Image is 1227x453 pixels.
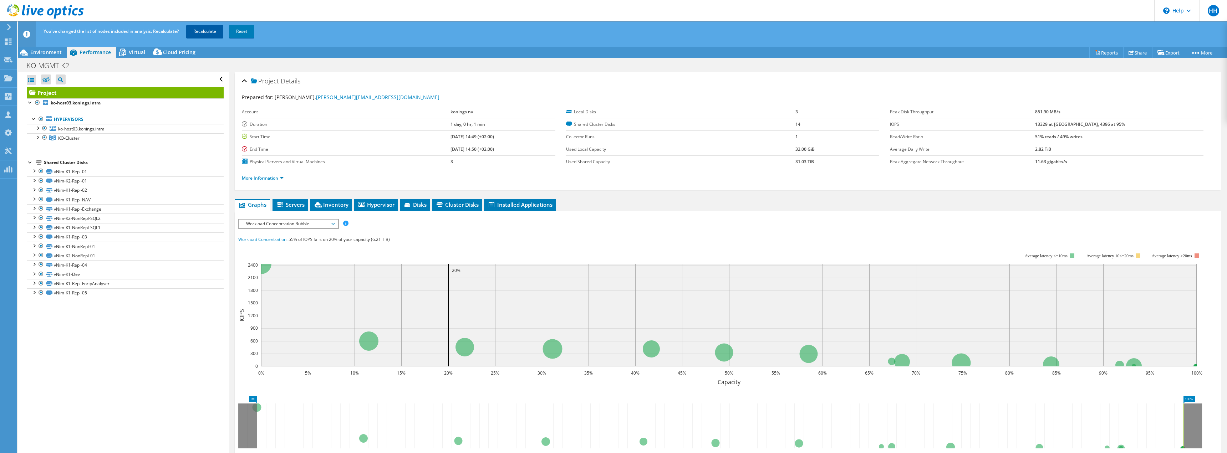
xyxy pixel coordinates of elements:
text: 55% [772,370,780,376]
text: 15% [397,370,406,376]
span: Installed Applications [488,201,553,208]
span: Workload Concentration: [238,236,287,242]
span: [PERSON_NAME], [275,94,439,101]
span: Details [281,77,300,85]
span: 55% of IOPS falls on 20% of your capacity (6.21 TiB) [289,236,390,242]
text: 20% [452,267,460,273]
a: ko-host03.konings.intra [27,124,224,133]
text: 75% [958,370,967,376]
text: 25% [491,370,499,376]
b: 11.63 gigabits/s [1035,159,1067,165]
h1: KO-MGMT-K2 [23,62,80,70]
label: Shared Cluster Disks [566,121,796,128]
text: 35% [584,370,593,376]
svg: \n [1163,7,1170,14]
b: 1 day, 0 hr, 1 min [450,121,485,127]
span: Performance [80,49,111,56]
text: 90% [1099,370,1108,376]
b: 1 [795,134,798,140]
label: End Time [242,146,450,153]
b: 2.82 TiB [1035,146,1051,152]
b: 13329 at [GEOGRAPHIC_DATA], 4396 at 95% [1035,121,1125,127]
a: vNim-K1-NonRepl-SQL1 [27,223,224,232]
text: 85% [1052,370,1061,376]
label: Local Disks [566,108,796,115]
span: Project [251,78,279,85]
b: ko-host03.konings.intra [51,100,101,106]
a: vNim-K1-Repl-03 [27,232,224,242]
b: 32.00 GiB [795,146,815,152]
a: ko-host03.konings.intra [27,98,224,108]
label: Peak Aggregate Network Throughput [890,158,1035,165]
text: 1800 [248,287,258,293]
text: 10% [350,370,359,376]
label: Read/Write Ratio [890,133,1035,140]
span: HH [1208,5,1219,16]
b: [DATE] 14:50 (+02:00) [450,146,494,152]
text: 45% [678,370,686,376]
span: KO-Cluster [58,135,80,141]
span: Servers [276,201,305,208]
text: 65% [865,370,874,376]
span: Cluster Disks [436,201,479,208]
text: 100% [1191,370,1202,376]
span: Workload Concentration Bubble [243,220,334,228]
div: Shared Cluster Disks [44,158,224,167]
text: Capacity [718,378,741,386]
span: Cloud Pricing [163,49,195,56]
a: KO-Cluster [27,133,224,143]
text: 0% [258,370,264,376]
text: 1500 [248,300,258,306]
a: Export [1152,47,1185,58]
text: 5% [305,370,311,376]
label: Duration [242,121,450,128]
tspan: Average latency 10<=20ms [1086,253,1134,258]
a: vNim-K1-Repl-02 [27,186,224,195]
a: vNim-K1-Repl-FortyAnalyser [27,279,224,288]
text: 40% [631,370,640,376]
a: Hypervisors [27,115,224,124]
text: 20% [444,370,453,376]
text: 50% [725,370,733,376]
text: 95% [1146,370,1154,376]
b: 31.03 TiB [795,159,814,165]
label: Average Daily Write [890,146,1035,153]
text: 2400 [248,262,258,268]
b: 14 [795,121,800,127]
a: Share [1123,47,1152,58]
a: vNim-K2-NonRepl-SQL2 [27,213,224,223]
label: IOPS [890,121,1035,128]
b: 3 [795,109,798,115]
a: vNim-K1-Repl-NAV [27,195,224,204]
a: vNim-K1-Repl-04 [27,260,224,269]
a: [PERSON_NAME][EMAIL_ADDRESS][DOMAIN_NAME] [316,94,439,101]
b: 3 [450,159,453,165]
a: Reports [1089,47,1124,58]
text: 0 [255,363,258,369]
text: 600 [250,338,258,344]
a: Recalculate [186,25,223,38]
span: Virtual [129,49,145,56]
span: Environment [30,49,62,56]
span: Disks [403,201,427,208]
a: Reset [229,25,254,38]
a: vNim-K2-NonRepl-01 [27,251,224,260]
a: Project [27,87,224,98]
label: Collector Runs [566,133,796,140]
text: IOPS [238,309,246,321]
b: 851.90 MB/s [1035,109,1060,115]
a: vNim-K1-NonRepl-01 [27,242,224,251]
text: 70% [912,370,920,376]
label: Peak Disk Throughput [890,108,1035,115]
span: ko-host03.konings.intra [58,126,105,132]
text: Average latency >20ms [1152,253,1192,258]
span: Graphs [238,201,266,208]
a: vNim-K1-Repl-Exchange [27,204,224,213]
text: 300 [250,350,258,356]
label: Physical Servers and Virtual Machines [242,158,450,165]
label: Start Time [242,133,450,140]
tspan: Average latency <=10ms [1025,253,1068,258]
text: 30% [538,370,546,376]
text: 2100 [248,274,258,280]
span: Inventory [314,201,348,208]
